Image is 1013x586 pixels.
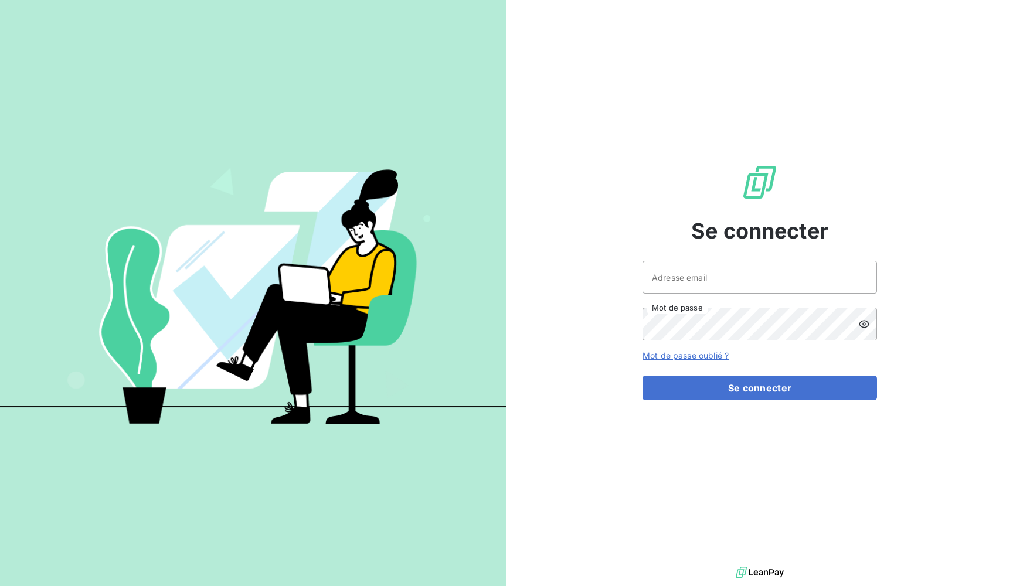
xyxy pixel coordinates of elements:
span: Se connecter [691,215,828,247]
img: Logo LeanPay [741,163,779,201]
input: placeholder [643,261,877,294]
img: logo [736,564,784,581]
button: Se connecter [643,376,877,400]
a: Mot de passe oublié ? [643,350,729,360]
